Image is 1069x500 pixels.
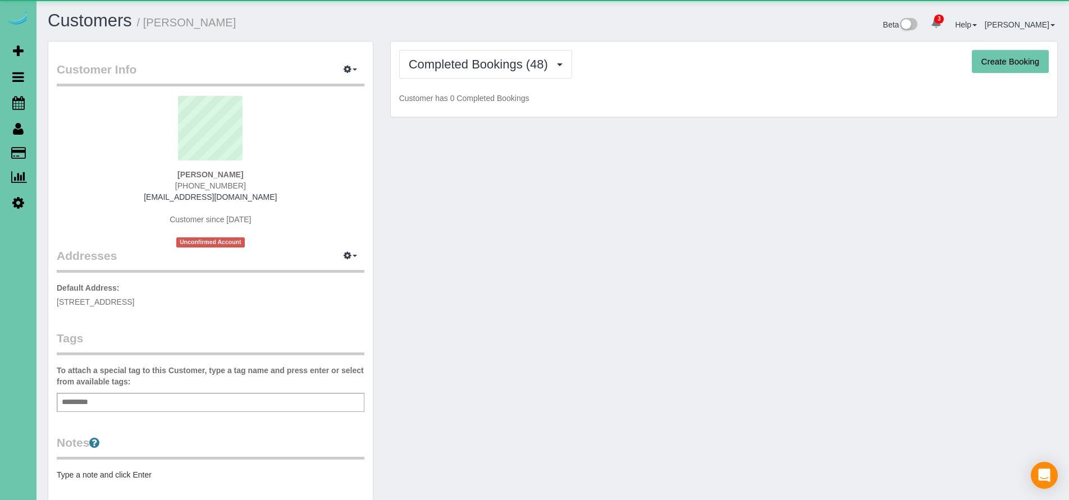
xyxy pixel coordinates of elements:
[57,469,364,480] pre: Type a note and click Enter
[175,181,246,190] span: [PHONE_NUMBER]
[934,15,944,24] span: 3
[955,20,977,29] a: Help
[57,330,364,355] legend: Tags
[399,50,572,79] button: Completed Bookings (48)
[144,192,277,201] a: [EMAIL_ADDRESS][DOMAIN_NAME]
[409,57,554,71] span: Completed Bookings (48)
[1031,462,1058,489] div: Open Intercom Messenger
[170,215,251,224] span: Customer since [DATE]
[137,16,236,29] small: / [PERSON_NAME]
[57,282,120,293] label: Default Address:
[57,61,364,86] legend: Customer Info
[399,93,1049,104] p: Customer has 0 Completed Bookings
[899,18,917,33] img: New interface
[48,11,132,30] a: Customers
[883,20,918,29] a: Beta
[985,20,1055,29] a: [PERSON_NAME]
[177,170,243,179] strong: [PERSON_NAME]
[57,297,134,306] span: [STREET_ADDRESS]
[7,11,29,27] img: Automaid Logo
[57,434,364,460] legend: Notes
[57,365,364,387] label: To attach a special tag to this Customer, type a tag name and press enter or select from availabl...
[972,50,1049,74] button: Create Booking
[176,237,245,247] span: Unconfirmed Account
[925,11,947,36] a: 3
